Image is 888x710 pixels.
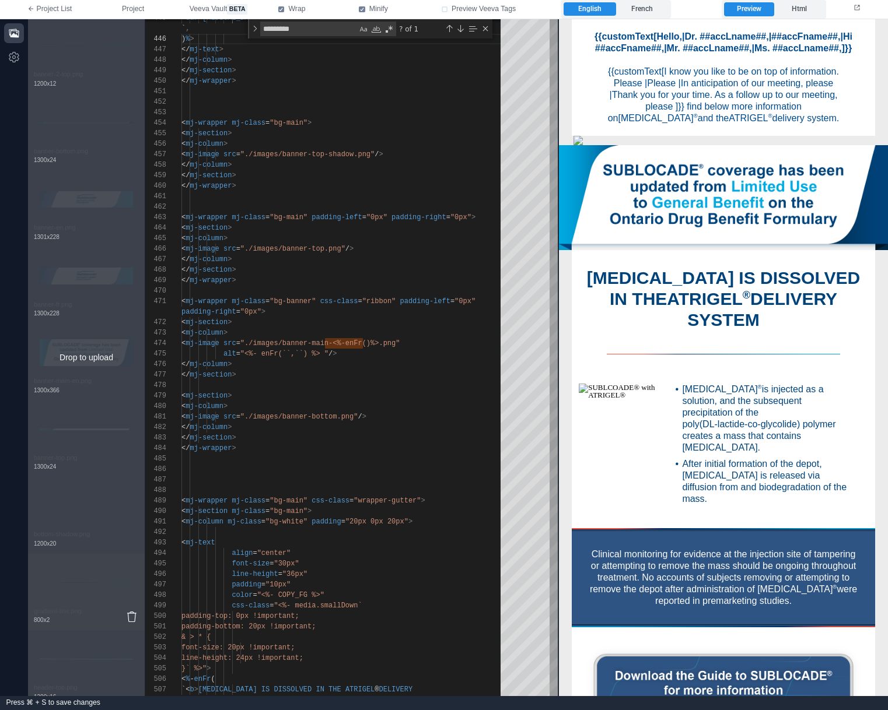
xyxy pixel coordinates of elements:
span: > [232,371,236,379]
span: 1200 x 20 [34,539,56,548]
div: 497 [145,579,166,590]
span: 1300 x 24 [34,462,56,471]
span: > [228,318,232,326]
span: mj-column [190,255,228,263]
span: </ [181,266,190,274]
span: </ [181,66,190,75]
img: banner-top-shadow.png [15,117,314,126]
div: 501 [145,621,166,632]
span: mj-column [186,140,223,148]
div: 477 [145,370,166,380]
img: Download the Guide to SUBLOCADE® for more information [13,622,317,703]
span: padding [312,518,341,526]
span: > [228,255,232,263]
span: > [232,266,236,274]
span: = [253,549,257,557]
span: </ [181,56,190,64]
span: = [265,119,270,127]
div: 456 [145,139,166,149]
span: > [408,518,412,526]
div: Match Case (⌥⌘C) [358,23,369,35]
span: "10px" [265,581,291,589]
div: 470 [145,286,166,296]
span: </ [181,182,190,190]
span: "30px" [274,560,299,568]
div: 461 [145,191,166,202]
span: </ [181,444,190,452]
span: ® [199,364,203,370]
span: "bg-main" [270,507,307,515]
span: banner-fr.png [34,300,139,310]
span: > [223,402,228,410]
span: Preview Veeva Tags [452,4,516,15]
span: "center" [257,549,291,557]
span: = [265,297,270,305]
span: "36px" [282,570,307,578]
div: 499 [145,600,166,611]
span: = [253,591,257,599]
span: mj-column [190,161,228,169]
span: > [219,45,223,54]
span: > [232,434,236,442]
span: ® [274,564,278,570]
span: > [228,423,232,431]
span: < [181,224,186,232]
div: 481 [145,412,166,422]
div: 495 [145,558,166,569]
span: "bg-main" [270,213,307,222]
div: 454 [145,118,166,128]
span: mj-section [190,371,232,379]
span: > [232,66,236,75]
span: > [228,161,232,169]
span: % [186,35,190,43]
span: > [362,413,366,421]
span: > [261,308,265,316]
span: css-class [320,297,358,305]
span: "ribbon" [362,297,396,305]
label: Preview [724,2,774,16]
textarea: Find [261,22,357,36]
span: 1200 x 12 [34,79,56,88]
div: 503 [145,642,166,653]
span: </ [181,276,190,284]
div: 492 [145,527,166,537]
div: 458 [145,160,166,170]
img: SUBLCOADE® with ATRIGEL® [20,364,116,379]
span: 1301 x 228 [34,233,60,241]
span: < [181,119,186,127]
span: < [181,339,186,347]
span: "bg-main" [270,119,307,127]
span: ` [181,24,186,33]
span: color [232,591,253,599]
div: Next Match (Enter) [456,24,465,33]
span: = [236,339,240,347]
b: [MEDICAL_DATA] IS DISSOLVED IN THE DELIVERY SYSTEM [28,249,301,310]
span: = [349,497,354,505]
div: 489 [145,495,166,506]
span: = [236,245,240,253]
span: mj-image [186,150,219,159]
span: css-class [312,497,349,505]
div: 485 [145,454,166,464]
div: 453 [145,107,166,118]
span: = [358,297,362,305]
span: < [181,297,186,305]
span: src [223,339,236,347]
span: = [341,518,345,526]
div: 496 [145,569,166,579]
span: mj-section [190,266,232,274]
span: "0px" [240,308,261,316]
span: line-height [232,570,278,578]
span: > [228,224,232,232]
div: 480 [145,401,166,412]
span: mj-column [186,234,223,242]
label: English [564,2,616,16]
td: [MEDICAL_DATA] is injected as a solution, and the subsequent precipitation of the poly(DL‑lactide... [123,364,291,434]
span: < [181,518,186,526]
span: = [278,570,282,578]
span: </ [181,255,190,263]
div: 471 [145,296,166,307]
div: 483 [145,433,166,443]
div: Use Regular Expression (⌥⌘R) [383,23,395,35]
span: > [232,276,236,284]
